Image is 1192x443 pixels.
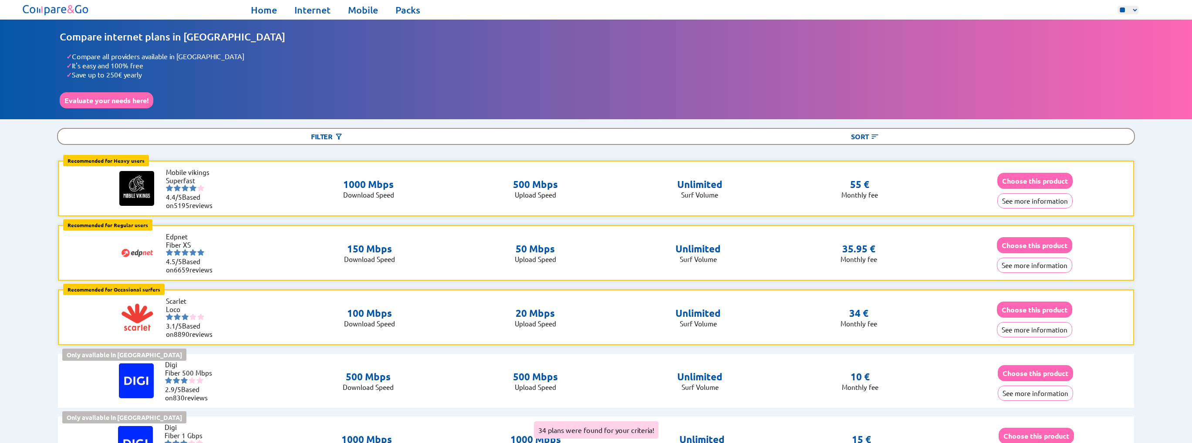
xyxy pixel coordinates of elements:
img: starnr1 [166,313,173,320]
p: Unlimited [675,243,721,255]
img: starnr1 [166,249,173,256]
img: starnr5 [197,313,204,320]
img: Logo of Scarlet [120,300,155,335]
img: Logo of Digi [119,363,154,398]
span: 6659 [174,265,189,274]
a: See more information [997,261,1072,269]
b: Only available in [GEOGRAPHIC_DATA] [67,413,182,421]
a: See more information [997,326,1072,334]
li: Digi [165,360,217,369]
img: starnr3 [181,377,188,384]
span: 830 [173,393,185,402]
h1: Compare internet plans in [GEOGRAPHIC_DATA] [60,30,1132,43]
p: Upload Speed [513,383,558,391]
span: ✓ [66,70,72,79]
img: starnr4 [189,313,196,320]
img: Logo of Mobile vikings [119,171,154,206]
p: 150 Mbps [344,243,395,255]
img: starnr2 [174,313,181,320]
p: Unlimited [677,178,723,191]
p: 50 Mbps [515,243,556,255]
p: Surf Volume [675,255,721,263]
li: Loco [166,305,218,313]
a: Packs [395,4,420,16]
p: Download Speed [344,319,395,328]
img: starnr2 [174,249,181,256]
button: See more information [997,258,1072,273]
img: starnr5 [197,185,204,191]
p: Download Speed [343,191,394,199]
img: starnr4 [189,185,196,191]
li: Superfast [166,176,218,185]
div: 34 plans were found for your criteria! [534,421,658,439]
li: Save up to 250€ yearly [66,70,1132,79]
button: See more information [998,386,1073,401]
li: Fiber 1 Gbps [165,431,217,440]
li: Based on reviews [166,257,218,274]
a: Choose this product [998,369,1073,377]
button: Evaluate your needs here! [60,92,153,108]
a: See more information [998,389,1073,397]
p: Upload Speed [513,191,558,199]
p: Surf Volume [677,383,723,391]
p: Monthly fee [841,191,878,199]
p: 10 € [851,371,870,383]
p: 100 Mbps [344,307,395,319]
button: Choose this product [997,237,1072,253]
p: Upload Speed [515,319,556,328]
img: Logo of Edpnet [120,235,155,270]
p: 500 Mbps [513,178,558,191]
a: Choose this product [997,305,1072,314]
img: starnr4 [189,377,196,384]
button: Choose this product [997,173,1073,189]
li: Scarlet [166,297,218,305]
p: Monthly fee [841,255,877,263]
a: Internet [294,4,331,16]
p: Surf Volume [675,319,721,328]
img: starnr4 [189,249,196,256]
img: starnr1 [165,377,172,384]
li: Based on reviews [165,385,217,402]
span: 4.5/5 [166,257,182,265]
p: Monthly fee [842,383,878,391]
button: See more information [997,193,1073,208]
a: Home [251,4,277,16]
a: Choose this product [997,177,1073,185]
p: 34 € [849,307,868,319]
button: Choose this product [997,302,1072,318]
li: Based on reviews [166,193,218,209]
p: 1000 Mbps [343,178,394,191]
p: 500 Mbps [513,371,558,383]
p: Upload Speed [515,255,556,263]
img: starnr3 [182,249,189,256]
img: Button open the filtering menu [334,132,343,141]
span: ✓ [66,61,72,70]
li: Digi [165,423,217,431]
img: starnr3 [182,185,189,191]
img: starnr3 [182,313,189,320]
p: 20 Mbps [515,307,556,319]
p: 500 Mbps [343,371,394,383]
li: Compare all providers available in [GEOGRAPHIC_DATA] [66,52,1132,61]
p: 35.95 € [842,243,875,255]
button: See more information [997,322,1072,337]
a: Mobile [348,4,378,16]
span: 4.4/5 [166,193,182,201]
p: Unlimited [675,307,721,319]
b: Recommended for Occasional surfers [68,286,160,293]
li: Mobile vikings [166,168,218,176]
div: Filter [58,129,596,144]
p: 55 € [850,178,869,191]
img: starnr1 [166,185,173,191]
span: 2.9/5 [165,385,181,393]
img: Button open the sorting menu [871,132,879,141]
p: Download Speed [344,255,395,263]
p: Unlimited [677,371,723,383]
span: 5195 [174,201,189,209]
li: It's easy and 100% free [66,61,1132,70]
p: Download Speed [343,383,394,391]
span: 3.1/5 [166,322,182,330]
li: Fiber XS [166,241,218,249]
img: Logo of Compare&Go [21,2,91,17]
li: Edpnet [166,232,218,241]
